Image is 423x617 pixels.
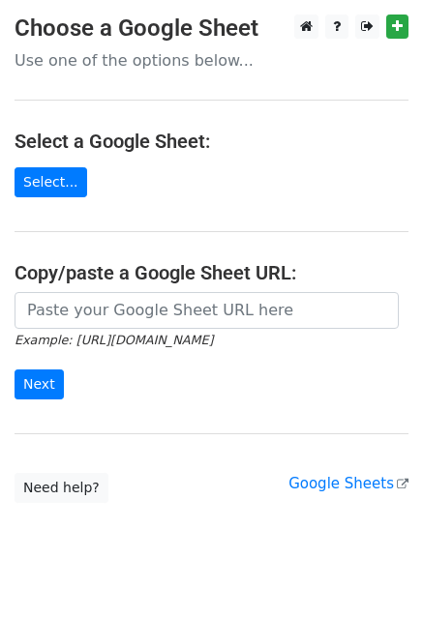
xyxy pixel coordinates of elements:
[15,333,213,347] small: Example: [URL][DOMAIN_NAME]
[15,292,399,329] input: Paste your Google Sheet URL here
[15,261,408,284] h4: Copy/paste a Google Sheet URL:
[288,475,408,492] a: Google Sheets
[15,50,408,71] p: Use one of the options below...
[15,15,408,43] h3: Choose a Google Sheet
[15,369,64,399] input: Next
[15,473,108,503] a: Need help?
[15,130,408,153] h4: Select a Google Sheet:
[15,167,87,197] a: Select...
